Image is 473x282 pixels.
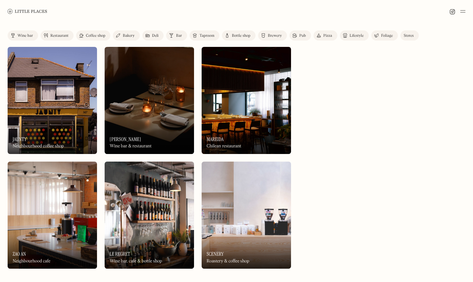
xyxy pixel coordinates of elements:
[110,136,141,142] h3: [PERSON_NAME]
[199,34,214,38] div: Taproom
[8,162,97,269] img: Zao An
[400,30,419,41] a: Stores
[13,136,27,142] h3: Jaunty
[202,47,291,154] img: Mareida
[176,34,182,38] div: Bar
[110,259,162,264] div: Wine bar, cafe & bottle shop
[105,162,194,269] img: Le Regret
[110,144,152,149] div: Wine bar & restaurant
[13,251,26,257] h3: Zao An
[41,30,74,41] a: Restaurant
[340,30,369,41] a: Lifestyle
[105,47,194,154] img: Luna
[8,162,97,269] a: Zao AnZao AnZao AnNeighbourhood cafe
[76,30,110,41] a: Coffee shop
[323,34,332,38] div: Pizza
[152,34,159,38] div: Deli
[17,34,33,38] div: Wine bar
[50,34,68,38] div: Restaurant
[289,30,311,41] a: Pub
[166,30,187,41] a: Bar
[123,34,134,38] div: Bakery
[258,30,287,41] a: Brewery
[268,34,282,38] div: Brewery
[13,259,50,264] div: Neighbourhood cafe
[86,34,105,38] div: Coffee shop
[404,34,414,38] div: Stores
[202,162,291,269] img: Scenery
[8,47,97,154] a: JauntyJauntyJauntyNeighbourhood coffee shop
[299,34,306,38] div: Pub
[202,47,291,154] a: MareidaMareidaMareidaChilean restaurant
[110,251,130,257] h3: Le Regret
[232,34,250,38] div: Bottle shop
[207,136,224,142] h3: Mareida
[105,47,194,154] a: LunaLuna[PERSON_NAME]Wine bar & restaurant
[202,162,291,269] a: SceneryScenerySceneryRoastery & coffee shop
[105,162,194,269] a: Le RegretLe RegretLe RegretWine bar, cafe & bottle shop
[314,30,337,41] a: Pizza
[207,144,241,149] div: Chilean restaurant
[8,47,97,154] img: Jaunty
[222,30,256,41] a: Bottle shop
[13,144,64,149] div: Neighbourhood coffee shop
[381,34,393,38] div: Foliage
[190,30,219,41] a: Taproom
[113,30,139,41] a: Bakery
[207,251,224,257] h3: Scenery
[8,30,38,41] a: Wine bar
[207,259,249,264] div: Roastery & coffee shop
[350,34,364,38] div: Lifestyle
[371,30,398,41] a: Foliage
[142,30,164,41] a: Deli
